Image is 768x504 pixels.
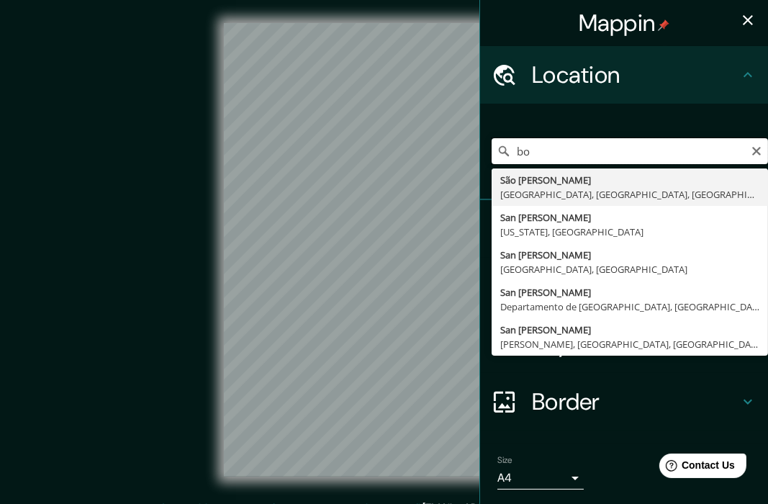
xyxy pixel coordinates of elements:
div: San [PERSON_NAME] [500,248,759,262]
div: Style [480,258,768,315]
input: Pick your city or area [492,138,768,164]
div: Departamento de [GEOGRAPHIC_DATA], [GEOGRAPHIC_DATA] [500,300,759,314]
div: San [PERSON_NAME] [500,323,759,337]
iframe: Help widget launcher [640,448,752,488]
div: [GEOGRAPHIC_DATA], [GEOGRAPHIC_DATA] [500,262,759,276]
h4: Border [532,387,739,416]
div: Border [480,373,768,431]
div: San [PERSON_NAME] [500,285,759,300]
div: São [PERSON_NAME] [500,173,759,187]
div: San [PERSON_NAME] [500,210,759,225]
label: Size [497,454,512,467]
h4: Layout [532,330,739,359]
div: [US_STATE], [GEOGRAPHIC_DATA] [500,225,759,239]
img: pin-icon.png [658,19,669,31]
div: A4 [497,467,584,490]
h4: Mappin [579,9,670,37]
canvas: Map [224,23,544,477]
div: Pins [480,200,768,258]
button: Clear [751,143,762,157]
h4: Location [532,60,739,89]
div: Location [480,46,768,104]
div: [PERSON_NAME], [GEOGRAPHIC_DATA], [GEOGRAPHIC_DATA] [500,337,759,351]
div: [GEOGRAPHIC_DATA], [GEOGRAPHIC_DATA], [GEOGRAPHIC_DATA] [500,187,759,202]
div: Layout [480,315,768,373]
